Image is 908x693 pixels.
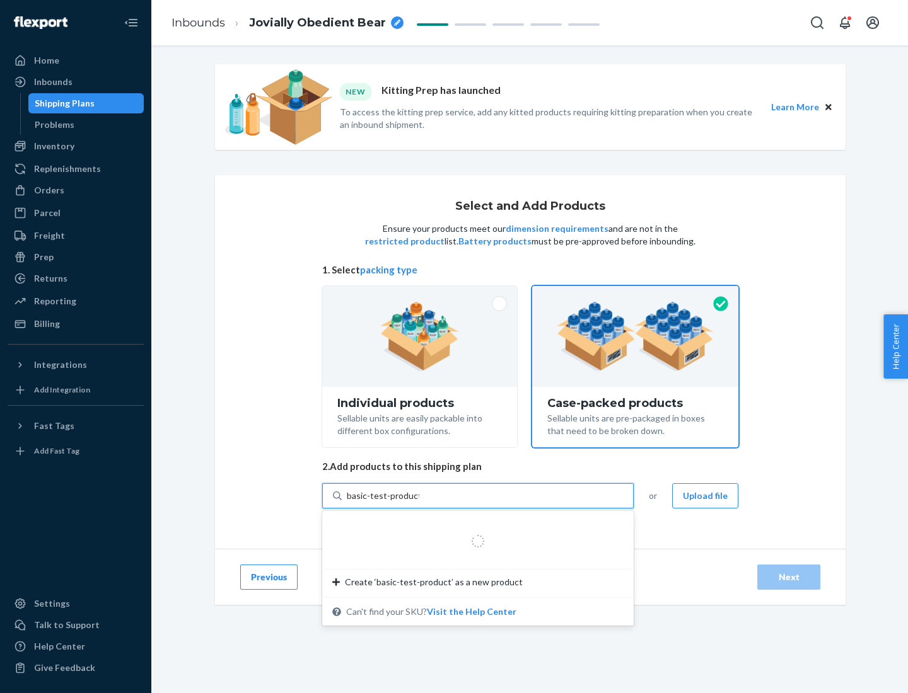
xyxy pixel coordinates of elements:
[34,295,76,307] div: Reporting
[347,490,419,502] input: Create ‘basic-test-product’ as a new productCan't find your SKU?Visit the Help Center
[8,355,144,375] button: Integrations
[547,397,723,409] div: Case-packed products
[346,605,516,618] span: Can't find your SKU?
[34,384,90,395] div: Add Integration
[34,272,67,285] div: Returns
[28,115,144,135] a: Problems
[14,16,67,29] img: Flexport logo
[8,593,144,614] a: Settings
[34,140,74,152] div: Inventory
[8,247,144,267] a: Prep
[119,10,144,35] button: Close Navigation
[805,10,830,35] button: Open Search Box
[34,318,60,330] div: Billing
[35,97,95,110] div: Shipping Plans
[8,658,144,678] button: Give Feedback
[860,10,885,35] button: Open account menu
[34,640,85,653] div: Help Center
[757,564,820,590] button: Next
[883,314,908,379] button: Help Center
[506,222,608,235] button: dimension requirements
[340,83,371,100] div: NEW
[340,106,760,131] p: To access the kitting prep service, add any kitted products requiring kitting preparation when yo...
[8,159,144,179] a: Replenishments
[8,72,144,92] a: Inbounds
[28,93,144,113] a: Shipping Plans
[8,615,144,635] a: Talk to Support
[649,490,657,502] span: or
[547,409,723,437] div: Sellable units are pre-packaged in boxes that need to be broken down.
[771,100,819,114] button: Learn More
[34,54,59,67] div: Home
[34,251,54,263] div: Prep
[34,445,79,456] div: Add Fast Tag
[8,441,144,461] a: Add Fast Tag
[322,263,738,277] span: 1. Select
[557,302,714,371] img: case-pack.59cecea509d18c883b923b81aeac6d0b.png
[8,226,144,246] a: Freight
[34,163,101,175] div: Replenishments
[364,222,697,248] p: Ensure your products meet our and are not in the list. must be pre-approved before inbounding.
[8,50,144,71] a: Home
[8,416,144,436] button: Fast Tags
[458,235,532,248] button: Battery products
[34,207,61,219] div: Parcel
[365,235,445,248] button: restricted product
[427,605,516,618] button: Create ‘basic-test-product’ as a new productCan't find your SKU?
[34,619,100,631] div: Talk to Support
[832,10,858,35] button: Open notifications
[822,100,835,114] button: Close
[8,268,144,289] a: Returns
[34,420,74,432] div: Fast Tags
[34,76,73,88] div: Inbounds
[360,263,417,277] button: packing type
[337,397,502,409] div: Individual products
[34,661,95,674] div: Give Feedback
[35,118,74,131] div: Problems
[8,136,144,156] a: Inventory
[381,83,501,100] p: Kitting Prep has launched
[34,184,64,197] div: Orders
[172,16,225,30] a: Inbounds
[161,4,414,42] ol: breadcrumbs
[672,483,738,508] button: Upload file
[8,314,144,334] a: Billing
[322,460,738,473] span: 2. Add products to this shipping plan
[455,200,605,213] h1: Select and Add Products
[240,564,298,590] button: Previous
[345,576,523,588] span: Create ‘basic-test-product’ as a new product
[8,180,144,200] a: Orders
[337,409,502,437] div: Sellable units are easily packable into different box configurations.
[8,380,144,400] a: Add Integration
[249,15,386,31] span: Jovially Obedient Bear
[380,302,459,371] img: individual-pack.facf35554cb0f1810c75b2bd6df2d64e.png
[34,358,87,371] div: Integrations
[8,291,144,311] a: Reporting
[34,597,70,610] div: Settings
[34,229,65,242] div: Freight
[8,203,144,223] a: Parcel
[8,636,144,656] a: Help Center
[768,571,810,583] div: Next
